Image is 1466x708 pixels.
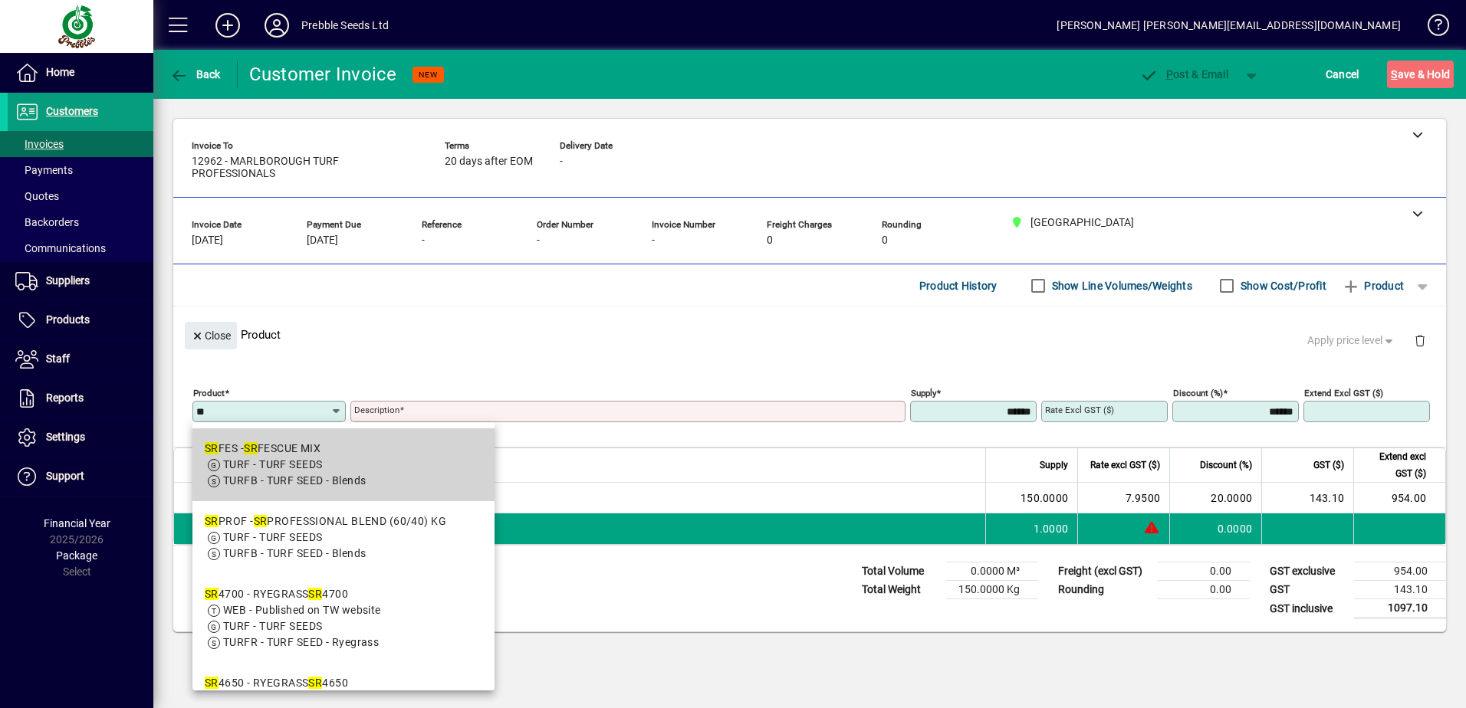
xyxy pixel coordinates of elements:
[919,274,998,298] span: Product History
[46,392,84,404] span: Reports
[254,515,268,527] em: SR
[1262,562,1354,581] td: GST exclusive
[205,515,219,527] em: SR
[8,457,153,496] a: Support
[1200,457,1252,474] span: Discount (%)
[153,61,238,88] app-page-header-button: Back
[8,262,153,300] a: Suppliers
[192,428,495,501] mat-option: SRFES - SR FESCUE MIX
[15,216,79,228] span: Backorders
[223,636,379,648] span: TURFR - TURF SEED - Ryegrass
[8,301,153,339] a: Products
[1090,457,1160,474] span: Rate excl GST ($)
[192,501,495,574] mat-option: SRPROF - SR PROFESSIONAL BLEND (60/40) KG
[46,313,90,326] span: Products
[46,66,74,78] span: Home
[1322,61,1363,88] button: Cancel
[205,586,381,602] div: 4700 - RYEGRASS 4700
[1169,513,1261,544] td: 0.0000
[169,68,221,80] span: Back
[1040,457,1068,474] span: Supply
[1238,278,1326,293] label: Show Cost/Profit
[537,234,540,247] span: -
[1158,562,1250,581] td: 0.00
[192,574,495,663] mat-option: SR4700 - RYEGRASS SR4700
[46,105,98,117] span: Customers
[1402,322,1438,359] button: Delete
[8,157,153,183] a: Payments
[223,620,322,632] span: TURF - TURF SEEDS
[8,54,153,92] a: Home
[854,562,946,581] td: Total Volume
[913,272,1004,300] button: Product History
[15,242,106,254] span: Communications
[8,379,153,418] a: Reports
[946,562,1038,581] td: 0.0000 M³
[191,323,231,349] span: Close
[445,156,533,168] span: 20 days after EOM
[1402,333,1438,347] app-page-header-button: Delete
[15,190,59,202] span: Quotes
[205,588,219,600] em: SR
[1363,448,1426,482] span: Extend excl GST ($)
[15,164,73,176] span: Payments
[223,458,322,470] span: TURF - TURF SEEDS
[205,441,366,457] div: FES - FESCUE MIX
[946,581,1038,599] td: 150.0000 Kg
[44,517,110,529] span: Financial Year
[1353,483,1445,513] td: 954.00
[1132,61,1236,88] button: Post & Email
[911,388,936,398] mat-label: Supply
[8,418,153,457] a: Settings
[854,581,946,599] td: Total Weight
[223,474,366,487] span: TURFB - TURF SEED - Blends
[185,322,237,349] button: Close
[249,62,397,87] div: Customer Invoice
[1354,562,1446,581] td: 954.00
[560,156,563,168] span: -
[767,234,773,247] span: 0
[1301,327,1402,355] button: Apply price level
[1262,599,1354,618] td: GST inclusive
[205,675,381,691] div: 4650 - RYEGRASS 4650
[166,61,225,88] button: Back
[1158,581,1250,599] td: 0.00
[1139,68,1228,80] span: ost & Email
[301,13,389,38] div: Prebble Seeds Ltd
[1313,457,1344,474] span: GST ($)
[205,677,219,689] em: SR
[1021,490,1068,506] span: 150.0000
[8,183,153,209] a: Quotes
[422,234,425,247] span: -
[1307,333,1396,349] span: Apply price level
[46,274,90,287] span: Suppliers
[192,234,223,247] span: [DATE]
[223,604,381,616] span: WEB - Published on TW website
[1416,3,1447,53] a: Knowledge Base
[8,340,153,379] a: Staff
[1166,68,1173,80] span: P
[8,235,153,261] a: Communications
[1326,62,1359,87] span: Cancel
[1045,405,1114,415] mat-label: Rate excl GST ($)
[252,11,301,39] button: Profile
[1304,388,1383,398] mat-label: Extend excl GST ($)
[308,588,322,600] em: SR
[193,388,225,398] mat-label: Product
[1391,62,1450,87] span: ave & Hold
[1057,13,1401,38] div: [PERSON_NAME] [PERSON_NAME][EMAIL_ADDRESS][DOMAIN_NAME]
[1050,562,1158,581] td: Freight (excl GST)
[205,442,219,454] em: SR
[1173,388,1223,398] mat-label: Discount (%)
[46,470,84,482] span: Support
[1049,278,1192,293] label: Show Line Volumes/Weights
[1391,68,1397,80] span: S
[56,549,97,562] span: Package
[8,209,153,235] a: Backorders
[223,531,322,543] span: TURF - TURF SEEDS
[192,156,422,180] span: 12962 - MARLBOROUGH TURF PROFESSIONALS
[46,431,85,443] span: Settings
[1261,483,1353,513] td: 143.10
[181,328,241,342] app-page-header-button: Close
[244,442,258,454] em: SR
